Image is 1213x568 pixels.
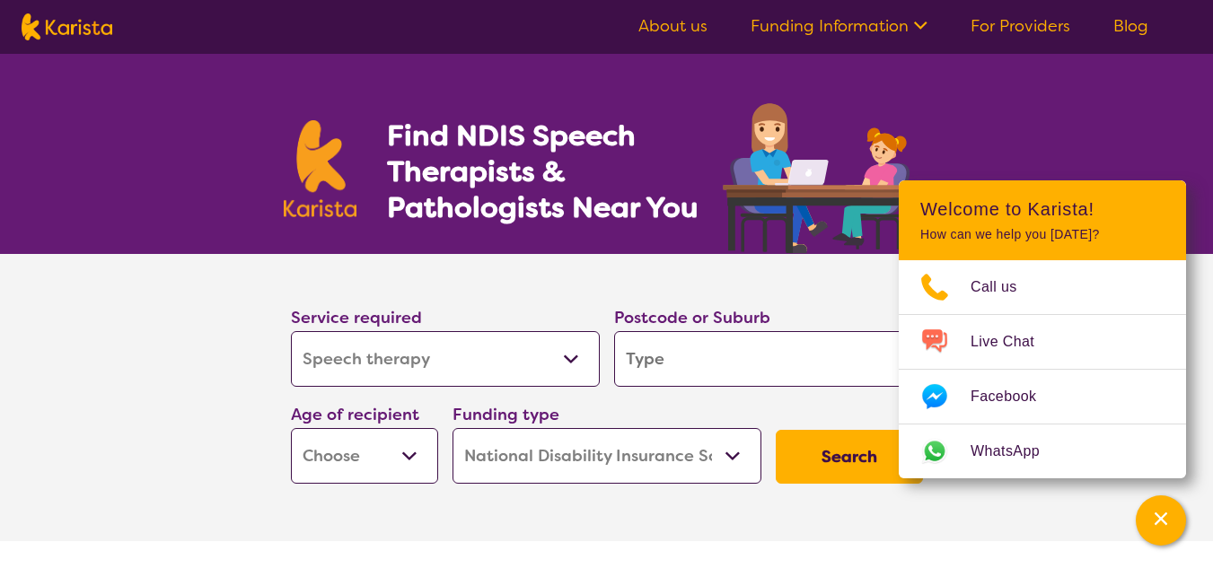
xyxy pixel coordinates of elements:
img: Karista logo [284,120,357,217]
a: Web link opens in a new tab. [899,424,1186,478]
button: Channel Menu [1136,495,1186,546]
img: speech-therapy [708,97,930,254]
span: Call us [971,274,1039,301]
h1: Find NDIS Speech Therapists & Pathologists Near You [387,118,719,225]
label: Postcode or Suburb [614,307,770,328]
button: Search [776,430,923,484]
a: For Providers [971,15,1070,37]
label: Service required [291,307,422,328]
img: Karista logo [22,13,112,40]
a: Funding Information [751,15,927,37]
label: Age of recipient [291,404,419,425]
input: Type [614,331,923,387]
label: Funding type [453,404,559,425]
div: Channel Menu [899,180,1186,478]
p: How can we help you [DATE]? [920,227,1165,242]
span: WhatsApp [971,438,1061,465]
h2: Welcome to Karista! [920,198,1165,220]
ul: Choose channel [899,260,1186,478]
span: Live Chat [971,328,1056,355]
span: Facebook [971,383,1058,410]
a: About us [638,15,708,37]
a: Blog [1113,15,1148,37]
